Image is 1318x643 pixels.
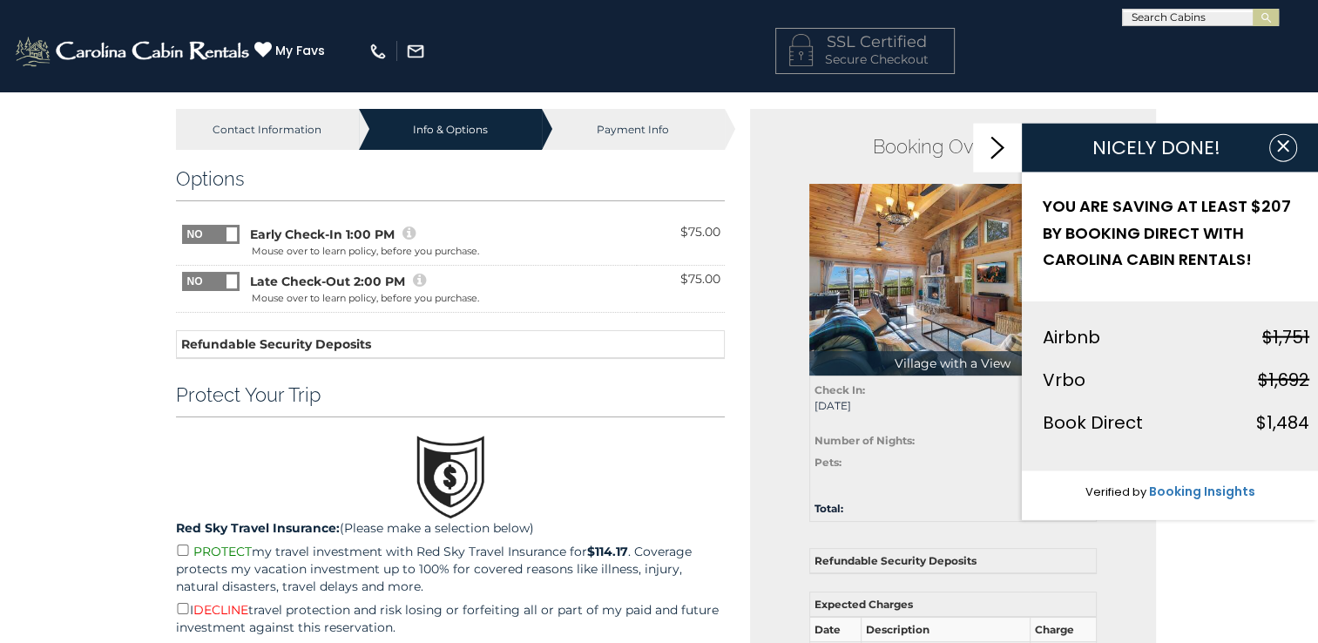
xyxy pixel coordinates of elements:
[1262,324,1309,349] strike: $1,751
[250,273,405,290] span: Late Check-Out 2:00 PM
[416,435,485,519] img: travel.png
[1043,409,1143,434] span: Book Direct
[1017,431,1092,446] div: 4
[814,456,841,469] strong: Pets:
[250,226,395,243] span: Early Check-In 1:00 PM
[809,592,1096,617] th: Expected Charges
[789,34,941,51] h4: SSL Certified
[1258,367,1309,391] strike: $1,692
[1085,483,1146,499] span: Verified by
[809,548,1096,573] th: Refundable Security Deposits
[1043,321,1100,351] div: Airbnb
[176,167,726,190] h3: Options
[587,544,628,559] strong: $114.17
[1043,364,1085,394] div: Vrbo
[637,219,725,266] td: $75.00
[1043,193,1309,274] h2: YOU ARE SAVING AT LEAST $207 BY BOOKING DIRECT WITH CAROLINA CABIN RENTALS!
[809,135,1097,158] h2: Booking Overview
[1149,482,1255,499] a: Booking Insights
[252,245,479,259] div: Mouse over to learn policy, before you purchase.
[953,499,1105,514] div: $1,642.77
[176,520,340,536] strong: Red Sky Travel Insurance:
[966,398,1092,413] span: [DATE]
[193,602,248,618] span: DECLINE
[275,42,325,60] span: My Favs
[252,292,479,306] div: Mouse over to learn policy, before you purchase.
[176,599,726,636] p: I travel protection and risk losing or forfeiting all or part of my paid and future investment ag...
[176,519,726,537] p: (Please make a selection below)
[814,502,843,515] strong: Total:
[406,42,425,61] img: mail-regular-white.png
[814,383,865,396] strong: Check In:
[176,383,726,406] h3: Protect Your Trip
[254,41,329,60] a: My Favs
[809,184,1097,376] img: 1714399597_thumbnail.jpeg
[809,617,861,642] th: Date
[193,544,252,559] span: PROTECT
[862,617,1031,642] th: Description
[814,398,940,413] span: [DATE]
[13,34,254,69] img: White-1-2.png
[637,266,725,313] td: $75.00
[1043,138,1269,159] h1: NICELY DONE!
[789,51,941,68] p: Secure Checkout
[176,541,726,595] p: my travel investment with Red Sky Travel Insurance for . Coverage protects my vacation investment...
[176,331,725,359] th: Refundable Security Deposits
[1256,407,1309,437] div: $1,484
[809,351,1097,376] p: Village with a View
[368,42,388,61] img: phone-regular-white.png
[789,34,813,66] img: LOCKICON1.png
[1031,617,1097,642] th: Charge
[814,434,915,447] strong: Number of Nights:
